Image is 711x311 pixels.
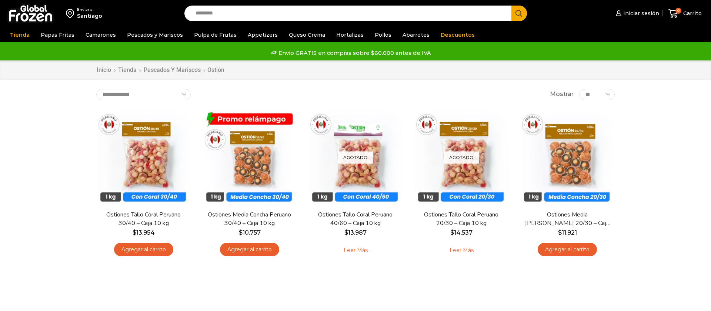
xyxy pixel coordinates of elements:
[133,229,155,236] bdi: 13.954
[133,229,136,236] span: $
[525,211,610,228] a: Ostiones Media [PERSON_NAME] 20/30 – Caja 10 kg
[558,229,562,236] span: $
[550,90,574,99] span: Mostrar
[190,28,240,42] a: Pulpa de Frutas
[285,28,329,42] a: Queso Crema
[558,229,577,236] bdi: 11.921
[96,66,111,75] a: Inicio
[444,151,479,163] p: Agotado
[332,243,379,258] a: Leé más sobre “Ostiones Tallo Coral Peruano 40/60 - Caja 10 kg”
[511,6,527,21] button: Search button
[399,28,433,42] a: Abarrotes
[538,243,597,257] a: Agregar al carrito: “Ostiones Media Concha Peruano 20/30 - Caja 10 kg”
[96,89,191,100] select: Pedido de la tienda
[101,211,186,228] a: Ostiones Tallo Coral Peruano 30/40 – Caja 10 kg
[143,66,201,75] a: Pescados y Mariscos
[239,229,243,236] span: $
[344,229,367,236] bdi: 13.987
[338,151,373,163] p: Agotado
[675,8,681,14] span: 0
[118,66,137,75] a: Tienda
[313,211,398,228] a: Ostiones Tallo Coral Peruano 40/60 – Caja 10 kg
[450,229,473,236] bdi: 14.537
[438,243,485,258] a: Leé más sobre “Ostiones Tallo Coral Peruano 20/30 - Caja 10 kg”
[344,229,348,236] span: $
[82,28,120,42] a: Camarones
[614,6,659,21] a: Iniciar sesión
[437,28,478,42] a: Descuentos
[419,211,504,228] a: Ostiones Tallo Coral Peruano 20/30 – Caja 10 kg
[667,5,704,22] a: 0 Carrito
[333,28,367,42] a: Hortalizas
[123,28,187,42] a: Pescados y Mariscos
[371,28,395,42] a: Pollos
[450,229,454,236] span: $
[66,7,77,20] img: address-field-icon.svg
[681,10,702,17] span: Carrito
[37,28,78,42] a: Papas Fritas
[239,229,261,236] bdi: 10.757
[114,243,173,257] a: Agregar al carrito: “Ostiones Tallo Coral Peruano 30/40 - Caja 10 kg”
[6,28,33,42] a: Tienda
[220,243,279,257] a: Agregar al carrito: “Ostiones Media Concha Peruano 30/40 - Caja 10 kg”
[77,12,102,20] div: Santiago
[244,28,281,42] a: Appetizers
[77,7,102,12] div: Enviar a
[96,66,224,75] nav: Breadcrumb
[207,66,224,73] h1: Ostión
[621,10,659,17] span: Iniciar sesión
[207,211,292,228] a: Ostiones Media Concha Peruano 30/40 – Caja 10 kg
